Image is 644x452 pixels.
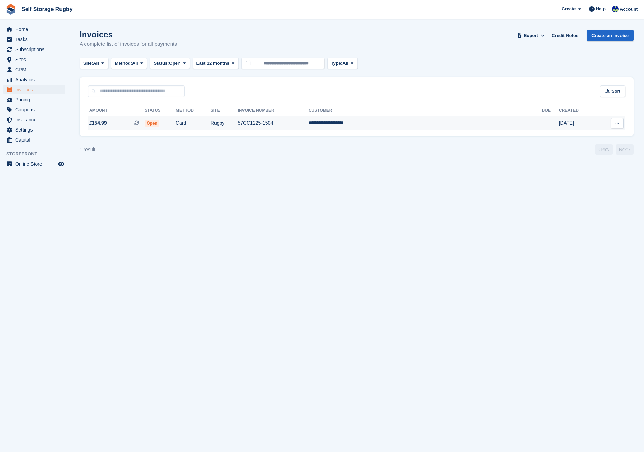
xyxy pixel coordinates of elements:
[15,85,57,94] span: Invoices
[211,105,238,116] th: Site
[327,58,358,69] button: Type: All
[596,6,606,12] span: Help
[15,125,57,135] span: Settings
[587,30,634,41] a: Create an Invoice
[3,55,65,64] a: menu
[15,75,57,84] span: Analytics
[3,95,65,105] a: menu
[611,88,620,95] span: Sort
[211,116,238,130] td: Rugby
[542,105,559,116] th: Due
[15,105,57,115] span: Coupons
[595,144,613,155] a: Previous
[111,58,147,69] button: Method: All
[3,105,65,115] a: menu
[89,119,107,127] span: £154.99
[3,45,65,54] a: menu
[549,30,581,41] a: Credit Notes
[196,60,229,67] span: Last 12 months
[80,146,95,153] div: 1 result
[616,144,634,155] a: Next
[176,116,211,130] td: Card
[80,58,108,69] button: Site: All
[3,135,65,145] a: menu
[331,60,343,67] span: Type:
[3,35,65,44] a: menu
[3,85,65,94] a: menu
[57,160,65,168] a: Preview store
[15,159,57,169] span: Online Store
[132,60,138,67] span: All
[15,35,57,44] span: Tasks
[80,40,177,48] p: A complete list of invoices for all payments
[524,32,538,39] span: Export
[3,159,65,169] a: menu
[562,6,576,12] span: Create
[620,6,638,13] span: Account
[6,151,69,157] span: Storefront
[3,125,65,135] a: menu
[3,65,65,74] a: menu
[15,45,57,54] span: Subscriptions
[309,105,542,116] th: Customer
[150,58,190,69] button: Status: Open
[15,135,57,145] span: Capital
[15,95,57,105] span: Pricing
[80,30,177,39] h1: Invoices
[6,4,16,15] img: stora-icon-8386f47178a22dfd0bd8f6a31ec36ba5ce8667c1dd55bd0f319d3a0aa187defe.svg
[154,60,169,67] span: Status:
[145,120,159,127] span: Open
[516,30,546,41] button: Export
[176,105,211,116] th: Method
[342,60,348,67] span: All
[15,115,57,125] span: Insurance
[19,3,75,15] a: Self Storage Rugby
[612,6,619,12] img: Richard Palmer
[15,25,57,34] span: Home
[145,105,176,116] th: Status
[93,60,99,67] span: All
[238,116,308,130] td: 57CC1225-1504
[594,144,635,155] nav: Page
[15,55,57,64] span: Sites
[559,105,597,116] th: Created
[83,60,93,67] span: Site:
[193,58,239,69] button: Last 12 months
[3,25,65,34] a: menu
[3,75,65,84] a: menu
[3,115,65,125] a: menu
[88,105,145,116] th: Amount
[15,65,57,74] span: CRM
[115,60,132,67] span: Method:
[169,60,181,67] span: Open
[559,116,597,130] td: [DATE]
[238,105,308,116] th: Invoice Number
